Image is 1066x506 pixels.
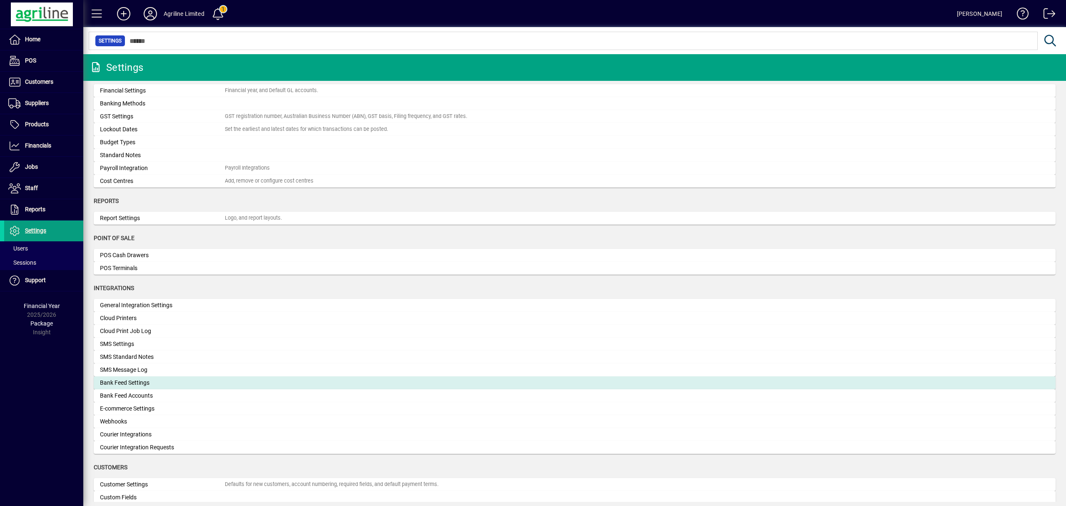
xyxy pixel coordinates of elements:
[25,185,38,191] span: Staff
[25,142,51,149] span: Financials
[4,178,83,199] a: Staff
[94,464,127,471] span: Customers
[4,29,83,50] a: Home
[4,256,83,270] a: Sessions
[1037,2,1056,29] a: Logout
[4,72,83,93] a: Customers
[4,114,83,135] a: Products
[100,125,225,134] div: Lockout Dates
[100,86,225,95] div: Financial Settings
[94,84,1056,97] a: Financial SettingsFinancial year, and Default GL accounts.
[100,443,225,452] div: Courier Integration Requests
[94,249,1056,262] a: POS Cash Drawers
[94,110,1056,123] a: GST SettingsGST registration number, Australian Business Number (ABN), GST basis, Filing frequenc...
[94,285,134,291] span: Integrations
[25,78,53,85] span: Customers
[100,164,225,173] div: Payroll Integration
[100,264,225,273] div: POS Terminals
[94,415,1056,428] a: Webhooks
[99,37,122,45] span: Settings
[4,157,83,178] a: Jobs
[225,125,388,133] div: Set the earliest and latest dates for which transactions can be posted.
[94,235,134,241] span: Point of Sale
[100,366,225,374] div: SMS Message Log
[100,112,225,121] div: GST Settings
[8,259,36,266] span: Sessions
[957,7,1002,20] div: [PERSON_NAME]
[100,177,225,185] div: Cost Centres
[8,245,28,252] span: Users
[94,389,1056,402] a: Bank Feed Accounts
[94,478,1056,491] a: Customer SettingsDefaults for new customers, account numbering, required fields, and default paym...
[225,214,282,222] div: Logo, and report layouts.
[100,138,225,147] div: Budget Types
[25,100,49,106] span: Suppliers
[225,177,314,185] div: Add, remove or configure cost centres
[110,6,137,21] button: Add
[100,430,225,439] div: Courier Integrations
[94,97,1056,110] a: Banking Methods
[100,327,225,336] div: Cloud Print Job Log
[94,299,1056,312] a: General Integration Settings
[94,491,1056,504] a: Custom Fields
[4,135,83,156] a: Financials
[4,50,83,71] a: POS
[4,199,83,220] a: Reports
[25,36,40,43] span: Home
[94,262,1056,275] a: POS Terminals
[100,404,225,413] div: E-commerce Settings
[100,417,225,426] div: Webhooks
[94,123,1056,136] a: Lockout DatesSet the earliest and latest dates for which transactions can be posted.
[25,227,46,234] span: Settings
[100,301,225,310] div: General Integration Settings
[25,206,45,213] span: Reports
[24,303,60,309] span: Financial Year
[25,57,36,64] span: POS
[94,338,1056,351] a: SMS Settings
[94,428,1056,441] a: Courier Integrations
[100,353,225,361] div: SMS Standard Notes
[90,61,143,74] div: Settings
[100,99,225,108] div: Banking Methods
[100,391,225,400] div: Bank Feed Accounts
[100,340,225,348] div: SMS Settings
[25,163,38,170] span: Jobs
[25,277,46,283] span: Support
[94,376,1056,389] a: Bank Feed Settings
[94,136,1056,149] a: Budget Types
[100,378,225,387] div: Bank Feed Settings
[94,198,119,204] span: Reports
[137,6,164,21] button: Profile
[94,441,1056,454] a: Courier Integration Requests
[94,402,1056,415] a: E-commerce Settings
[225,481,438,488] div: Defaults for new customers, account numbering, required fields, and default payment terms.
[94,351,1056,363] a: SMS Standard Notes
[25,121,49,128] span: Products
[164,7,204,20] div: Agriline Limited
[100,214,225,223] div: Report Settings
[94,162,1056,175] a: Payroll IntegrationPayroll Integrations
[94,325,1056,338] a: Cloud Print Job Log
[4,93,83,114] a: Suppliers
[100,480,225,489] div: Customer Settings
[1011,2,1029,29] a: Knowledge Base
[4,270,83,291] a: Support
[225,113,467,120] div: GST registration number, Australian Business Number (ABN), GST basis, Filing frequency, and GST r...
[94,175,1056,188] a: Cost CentresAdd, remove or configure cost centres
[100,314,225,323] div: Cloud Printers
[100,493,225,502] div: Custom Fields
[94,312,1056,325] a: Cloud Printers
[225,164,270,172] div: Payroll Integrations
[94,149,1056,162] a: Standard Notes
[100,151,225,160] div: Standard Notes
[4,241,83,256] a: Users
[94,363,1056,376] a: SMS Message Log
[94,212,1056,225] a: Report SettingsLogo, and report layouts.
[30,320,53,327] span: Package
[100,251,225,260] div: POS Cash Drawers
[225,87,318,95] div: Financial year, and Default GL accounts.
